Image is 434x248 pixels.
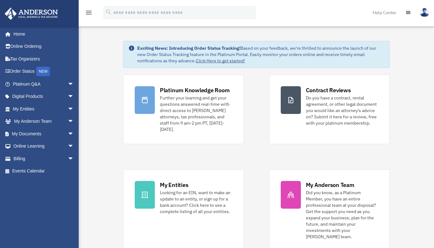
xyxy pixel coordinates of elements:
[4,103,83,115] a: My Entitiesarrow_drop_down
[4,40,83,53] a: Online Ordering
[105,8,112,15] i: search
[196,58,245,64] a: Click Here to get started!
[306,189,378,240] div: Did you know, as a Platinum Member, you have an entire professional team at your disposal? Get th...
[4,90,83,103] a: Digital Productsarrow_drop_down
[68,90,80,103] span: arrow_drop_down
[4,152,83,165] a: Billingarrow_drop_down
[137,45,384,64] div: Based on your feedback, we're thrilled to announce the launch of our new Order Status Tracking fe...
[4,127,83,140] a: My Documentsarrow_drop_down
[269,75,390,144] a: Contract Reviews Do you have a contract, rental agreement, or other legal document you would like...
[4,78,83,90] a: Platinum Q&Aarrow_drop_down
[4,28,80,40] a: Home
[68,152,80,165] span: arrow_drop_down
[4,53,83,65] a: Tax Organizers
[85,9,93,16] i: menu
[137,45,240,51] strong: Exciting News: Introducing Order Status Tracking!
[68,127,80,140] span: arrow_drop_down
[420,8,429,17] img: User Pic
[160,189,232,215] div: Looking for an EIN, want to make an update to an entity, or sign up for a bank account? Click her...
[123,75,244,144] a: Platinum Knowledge Room Further your learning and get your questions answered real-time with dire...
[4,165,83,178] a: Events Calendar
[306,181,354,189] div: My Anderson Team
[306,95,378,126] div: Do you have a contract, rental agreement, or other legal document you would like an attorney's ad...
[160,181,188,189] div: My Entities
[68,78,80,91] span: arrow_drop_down
[68,140,80,153] span: arrow_drop_down
[68,103,80,116] span: arrow_drop_down
[306,86,351,94] div: Contract Reviews
[68,115,80,128] span: arrow_drop_down
[4,65,83,78] a: Order StatusNEW
[3,8,60,20] img: Anderson Advisors Platinum Portal
[4,140,83,153] a: Online Learningarrow_drop_down
[160,95,232,132] div: Further your learning and get your questions answered real-time with direct access to [PERSON_NAM...
[4,115,83,128] a: My Anderson Teamarrow_drop_down
[160,86,230,94] div: Platinum Knowledge Room
[36,67,50,76] div: NEW
[85,11,93,16] a: menu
